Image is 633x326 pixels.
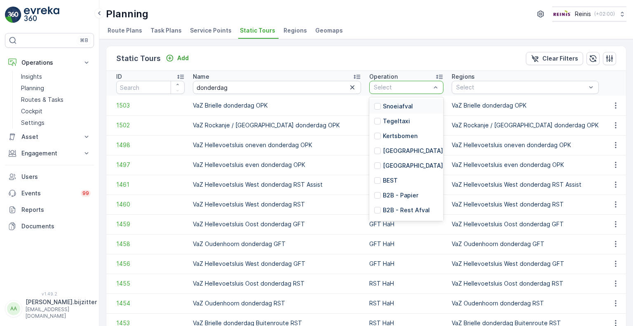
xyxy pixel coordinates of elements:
td: VaZ Rockanje / [GEOGRAPHIC_DATA] donderdag OPK [189,115,365,135]
p: Reinis [575,10,591,18]
td: VaZ Hellevoetsluis West donderdag RST [189,195,365,214]
td: OPK HaH [365,135,448,155]
td: VaZ Hellevoetsluis oneven donderdag OPK [189,135,365,155]
img: logo [5,7,21,23]
td: GFT HaH [365,214,448,234]
a: Planning [18,82,94,94]
input: Search [116,81,185,94]
p: ID [116,73,122,81]
p: Settings [21,119,45,127]
td: VaZ Oudenhoorn donderdag RST [189,293,365,313]
td: VaZ Hellevoetsluis Oost donderdag GFT [189,214,365,234]
td: RST HaH [365,293,448,313]
button: Operations [5,54,94,71]
span: Route Plans [108,26,142,35]
a: 1455 [116,279,185,288]
p: 99 [82,190,89,197]
td: VaZ Hellevoetsluis even donderdag OPK [448,155,603,175]
p: Engagement [21,149,77,157]
button: AA[PERSON_NAME].bijzitter[EMAIL_ADDRESS][DOMAIN_NAME] [5,298,94,319]
a: 1456 [116,260,185,268]
td: VaZ Brielle donderdag OPK [189,96,365,115]
p: [GEOGRAPHIC_DATA] [383,162,443,170]
button: Asset [5,129,94,145]
img: logo_light-DOdMpM7g.png [24,7,59,23]
button: Reinis(+02:00) [552,7,626,21]
p: Users [21,173,91,181]
p: [PERSON_NAME].bijzitter [26,298,97,306]
td: VaZ Oudenhoorn donderdag GFT [189,234,365,254]
td: RST HaH [365,175,448,195]
p: Add [177,54,189,62]
p: ⌘B [80,37,88,44]
a: 1461 [116,181,185,189]
td: GFT HaH [365,234,448,254]
a: 1503 [116,101,185,110]
p: Clear Filters [542,54,578,63]
a: Documents [5,218,94,235]
p: Kertsbomen [383,132,417,140]
span: 1454 [116,299,185,307]
p: Operation [369,73,398,81]
a: Events99 [5,185,94,202]
td: VaZ Oudenhoorn donderdag GFT [448,234,603,254]
td: VaZ Hellevoetsluis Oost donderdag RST [448,274,603,293]
td: RST HaH [365,274,448,293]
p: [EMAIL_ADDRESS][DOMAIN_NAME] [26,306,97,319]
p: Planning [106,7,148,21]
p: B2B - Papier [383,191,418,199]
td: VaZ Brielle donderdag OPK [448,96,603,115]
td: VaZ Hellevoetsluis Oost donderdag GFT [448,214,603,234]
td: OPK HaH [365,96,448,115]
span: 1497 [116,161,185,169]
p: Tegeltaxi [383,117,410,125]
p: BEST [383,176,398,185]
a: 1460 [116,200,185,209]
td: VaZ Hellevoetsluis West donderdag GFT [448,254,603,274]
div: AA [7,302,20,315]
td: GFT HaH [365,254,448,274]
input: Search [193,81,361,94]
span: Regions [284,26,307,35]
span: Task Plans [150,26,182,35]
td: VaZ Hellevoetsluis oneven donderdag OPK [448,135,603,155]
p: ( +02:00 ) [594,11,615,17]
p: Select [456,83,586,91]
td: VaZ Hellevoetsluis West donderdag RST Assist [448,175,603,195]
span: Static Tours [240,26,275,35]
img: Reinis-Logo-Vrijstaand_Tekengebied-1-copy2_aBO4n7j.png [552,9,572,19]
p: [GEOGRAPHIC_DATA] [383,147,443,155]
td: VaZ Rockanje / [GEOGRAPHIC_DATA] donderdag OPK [448,115,603,135]
button: Add [162,53,192,63]
a: Insights [18,71,94,82]
a: 1458 [116,240,185,248]
a: 1459 [116,220,185,228]
td: VaZ Hellevoetsluis West donderdag GFT [189,254,365,274]
p: Name [193,73,209,81]
button: Clear Filters [526,52,583,65]
a: Routes & Tasks [18,94,94,106]
td: VaZ Hellevoetsluis West donderdag RST [448,195,603,214]
a: 1498 [116,141,185,149]
p: Select [374,83,431,91]
a: Users [5,169,94,185]
a: Reports [5,202,94,218]
span: Geomaps [315,26,343,35]
a: Cockpit [18,106,94,117]
p: Operations [21,59,77,67]
td: VaZ Hellevoetsluis West donderdag RST Assist [189,175,365,195]
td: OPK HaH [365,115,448,135]
p: Insights [21,73,42,81]
a: 1502 [116,121,185,129]
td: VaZ Hellevoetsluis even donderdag OPK [189,155,365,175]
p: Reports [21,206,91,214]
p: Events [21,189,76,197]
